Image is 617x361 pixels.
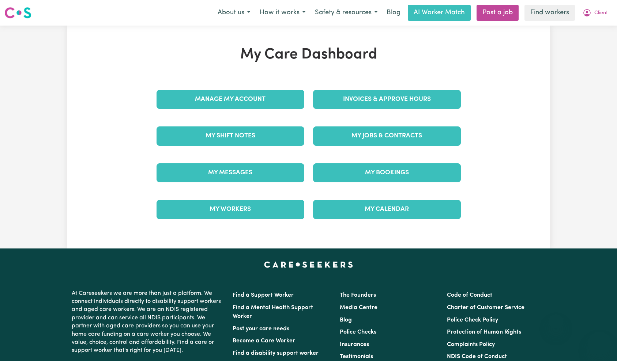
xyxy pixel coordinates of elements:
[233,338,295,344] a: Become a Care Worker
[340,305,377,311] a: Media Centre
[313,90,461,109] a: Invoices & Approve Hours
[152,46,465,64] h1: My Care Dashboard
[340,354,373,360] a: Testimonials
[313,163,461,182] a: My Bookings
[340,329,376,335] a: Police Checks
[255,5,310,20] button: How it works
[340,317,352,323] a: Blog
[382,5,405,21] a: Blog
[477,5,519,21] a: Post a job
[233,350,319,356] a: Find a disability support worker
[340,342,369,347] a: Insurances
[447,342,495,347] a: Complaints Policy
[578,5,613,20] button: My Account
[447,354,507,360] a: NDIS Code of Conduct
[4,6,31,19] img: Careseekers logo
[4,4,31,21] a: Careseekers logo
[233,326,289,332] a: Post your care needs
[157,163,304,182] a: My Messages
[588,332,611,355] iframe: Button to launch messaging window
[72,286,224,358] p: At Careseekers we are more than just a platform. We connect individuals directly to disability su...
[340,292,376,298] a: The Founders
[233,292,294,298] a: Find a Support Worker
[310,5,382,20] button: Safety & resources
[157,200,304,219] a: My Workers
[264,262,353,267] a: Careseekers home page
[447,317,498,323] a: Police Check Policy
[447,329,521,335] a: Protection of Human Rights
[549,314,563,329] iframe: Close message
[594,9,608,17] span: Client
[157,126,304,145] a: My Shift Notes
[313,200,461,219] a: My Calendar
[447,305,524,311] a: Charter of Customer Service
[447,292,492,298] a: Code of Conduct
[213,5,255,20] button: About us
[157,90,304,109] a: Manage My Account
[313,126,461,145] a: My Jobs & Contracts
[524,5,575,21] a: Find workers
[233,305,313,319] a: Find a Mental Health Support Worker
[408,5,471,21] a: AI Worker Match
